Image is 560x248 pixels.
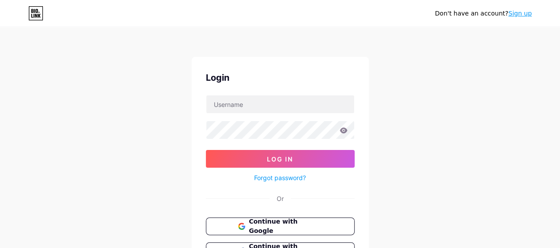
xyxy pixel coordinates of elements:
[206,71,355,84] div: Login
[206,150,355,168] button: Log In
[254,173,306,182] a: Forgot password?
[508,10,532,17] a: Sign up
[435,9,532,18] div: Don't have an account?
[277,194,284,203] div: Or
[249,217,322,236] span: Continue with Google
[206,217,355,235] button: Continue with Google
[206,95,354,113] input: Username
[267,155,293,163] span: Log In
